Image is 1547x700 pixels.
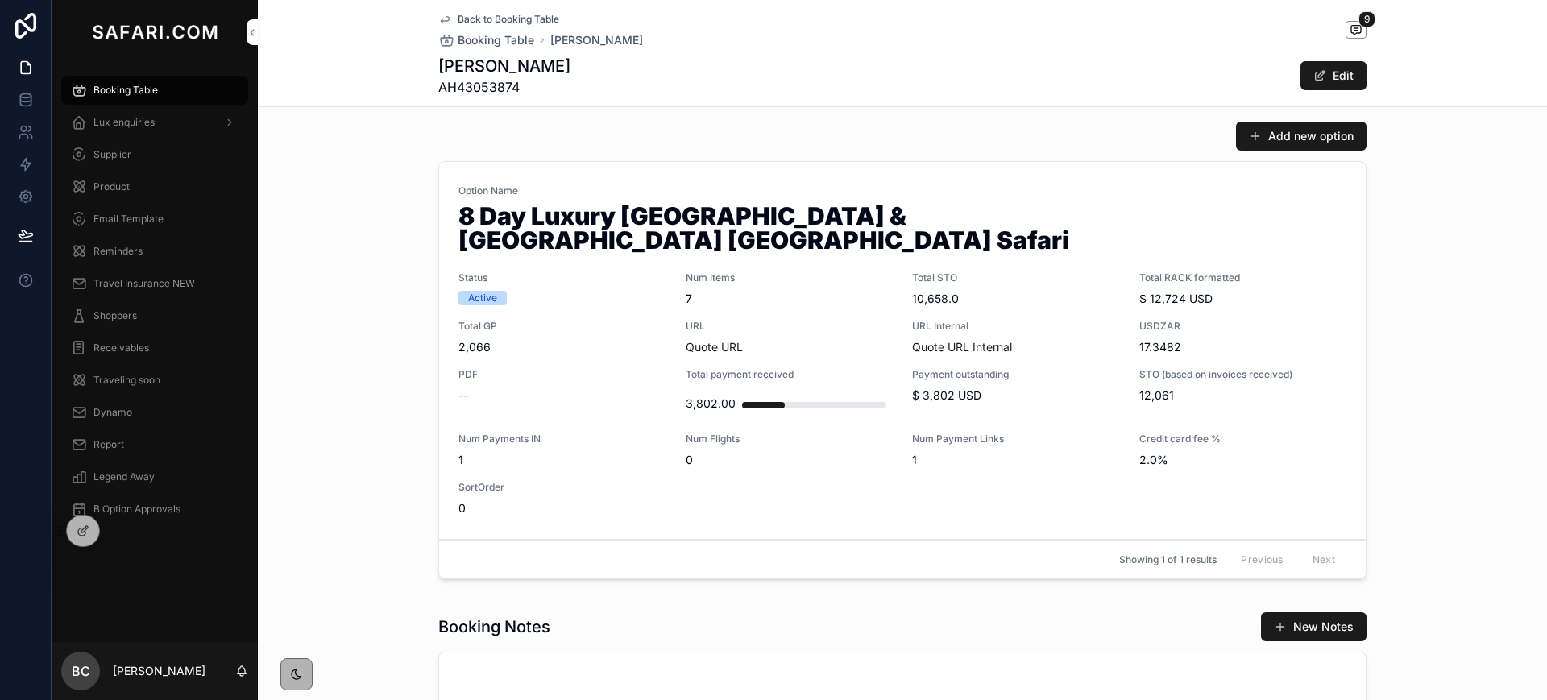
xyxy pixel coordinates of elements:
[93,213,164,226] span: Email Template
[458,500,666,516] span: 0
[458,339,666,355] span: 2,066
[438,615,550,638] h1: Booking Notes
[438,77,570,97] span: AH43053874
[1139,387,1347,404] span: 12,061
[1346,21,1367,41] button: 9
[1139,452,1347,468] span: 2.0%
[912,271,1120,284] span: Total STO
[458,32,534,48] span: Booking Table
[1139,291,1347,307] span: $ 12,724 USD
[458,433,666,445] span: Num Payments IN
[93,84,158,97] span: Booking Table
[93,438,124,451] span: Report
[61,366,248,395] a: Traveling soon
[458,320,666,333] span: Total GP
[912,340,1012,354] a: Quote URL Internal
[61,76,248,105] a: Booking Table
[113,663,205,679] p: [PERSON_NAME]
[550,32,643,48] a: [PERSON_NAME]
[686,452,894,468] span: 0
[93,116,155,129] span: Lux enquiries
[93,503,180,516] span: B Option Approvals
[93,470,155,483] span: Legend Away
[1119,553,1217,566] span: Showing 1 of 1 results
[912,387,1120,404] span: $ 3,802 USD
[61,108,248,137] a: Lux enquiries
[438,32,534,48] a: Booking Table
[686,368,894,381] span: Total payment received
[438,55,570,77] h1: [PERSON_NAME]
[458,271,666,284] span: Status
[1139,368,1347,381] span: STO (based on invoices received)
[912,291,1120,307] span: 10,658.0
[61,172,248,201] a: Product
[61,430,248,459] a: Report
[93,148,131,161] span: Supplier
[72,661,90,681] span: BC
[912,433,1120,445] span: Num Payment Links
[89,19,221,45] img: App logo
[1139,271,1347,284] span: Total RACK formatted
[686,387,736,420] div: 3,802.00
[61,495,248,524] a: B Option Approvals
[468,291,497,305] div: Active
[93,180,130,193] span: Product
[1236,122,1367,151] button: Add new option
[686,320,894,333] span: URL
[438,13,559,26] a: Back to Booking Table
[458,481,666,494] span: SortOrder
[61,140,248,169] a: Supplier
[686,340,743,354] a: Quote URL
[1139,339,1347,355] span: 17.3482
[61,398,248,427] a: Dynamo
[1139,433,1347,445] span: Credit card fee %
[458,368,666,381] span: PDF
[93,374,160,387] span: Traveling soon
[52,64,258,545] div: scrollable content
[61,269,248,298] a: Travel Insurance NEW
[1300,61,1367,90] button: Edit
[458,184,1346,197] span: Option Name
[1358,11,1375,27] span: 9
[912,452,1120,468] span: 1
[61,205,248,234] a: Email Template
[1261,612,1367,641] button: New Notes
[912,320,1120,333] span: URL Internal
[93,342,149,354] span: Receivables
[912,368,1120,381] span: Payment outstanding
[61,301,248,330] a: Shoppers
[439,162,1366,540] a: Option Name8 Day Luxury [GEOGRAPHIC_DATA] & [GEOGRAPHIC_DATA] [GEOGRAPHIC_DATA] SafariStatusActiv...
[686,291,894,307] span: 7
[458,387,468,404] span: --
[686,271,894,284] span: Num Items
[93,406,132,419] span: Dynamo
[93,309,137,322] span: Shoppers
[61,333,248,362] a: Receivables
[686,433,894,445] span: Num Flights
[93,277,195,290] span: Travel Insurance NEW
[458,452,666,468] span: 1
[61,462,248,491] a: Legend Away
[93,245,143,258] span: Reminders
[458,204,1346,259] h1: 8 Day Luxury [GEOGRAPHIC_DATA] & [GEOGRAPHIC_DATA] [GEOGRAPHIC_DATA] Safari
[458,13,559,26] span: Back to Booking Table
[61,237,248,266] a: Reminders
[1139,320,1347,333] span: USDZAR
